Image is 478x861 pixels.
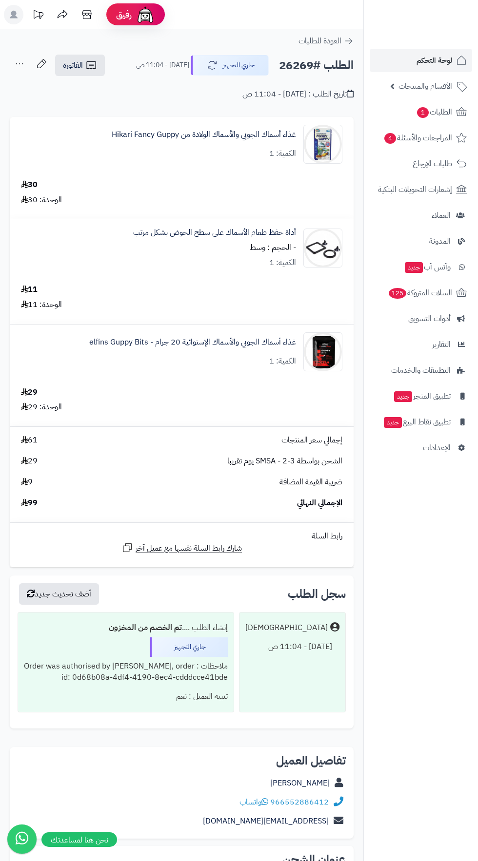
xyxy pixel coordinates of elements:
[405,262,423,273] span: جديد
[413,157,452,171] span: طلبات الإرجاع
[417,54,452,67] span: لوحة التحكم
[239,796,268,808] a: واتساب
[270,777,330,789] a: [PERSON_NAME]
[136,543,242,554] span: شارك رابط السلة نفسها مع عميل آخر
[19,583,99,605] button: أضف تحديث جديد
[423,441,451,455] span: الإعدادات
[89,337,296,348] a: غذاء أسماك الجوبي والأسماك الإستوائية 20 جرام - elfins Guppy Bits
[370,178,472,201] a: إشعارات التحويلات البنكية
[432,209,451,222] span: العملاء
[191,55,269,76] button: جاري التجهيز
[408,312,451,325] span: أدوات التسويق
[24,687,228,706] div: تنبيه العميل : نعم
[250,242,296,253] small: - الحجم : وسط
[393,389,451,403] span: تطبيق المتجر
[269,257,296,268] div: الكمية: 1
[370,255,472,279] a: وآتس آبجديد
[21,456,38,467] span: 29
[136,60,189,70] small: [DATE] - 11:04 ص
[245,637,339,656] div: [DATE] - 11:04 ص
[391,364,451,377] span: التطبيقات والخدمات
[24,657,228,687] div: ملاحظات : Order was authorised by [PERSON_NAME], order id: 0d68b08a-4df4-4190-8ec4-cdddcce41bde
[299,35,341,47] span: العودة للطلبات
[227,456,342,467] span: الشحن بواسطة SMSA - 2-3 يوم تقريبا
[370,307,472,330] a: أدوات التسويق
[432,338,451,351] span: التقارير
[21,179,38,191] div: 30
[299,35,354,47] a: العودة للطلبات
[203,815,329,827] a: [EMAIL_ADDRESS][DOMAIN_NAME]
[116,9,132,20] span: رفيق
[429,234,451,248] span: المدونة
[279,477,342,488] span: ضريبة القيمة المضافة
[133,227,296,238] a: أداة حفظ طعام الأسماك على سطح الحوض بشكل مرتب
[63,59,83,71] span: الفاتورة
[24,618,228,637] div: إنشاء الطلب ....
[21,194,62,206] div: الوحدة: 30
[136,5,155,24] img: ai-face.png
[388,286,452,300] span: السلات المتروكة
[279,56,354,76] h2: الطلب #26269
[370,126,472,150] a: المراجعات والأسئلة4
[378,183,452,196] span: إشعارات التحويلات البنكية
[55,55,105,76] a: الفاتورة
[18,755,346,766] h2: تفاصيل العميل
[304,125,342,164] img: 51aR8El5T0L-90x90.jpg
[404,260,451,274] span: وآتس آب
[370,152,472,175] a: طلبات الإرجاع
[121,542,242,554] a: شارك رابط السلة نفسها مع عميل آخر
[21,387,38,398] div: 29
[26,5,50,27] a: تحديثات المنصة
[21,477,33,488] span: 9
[112,129,296,140] a: غذاء أسماك الجوبي والأسماك الولادة من Hikari Fancy Guppy
[14,531,350,542] div: رابط السلة
[417,107,429,118] span: 1
[269,148,296,159] div: الكمية: 1
[21,402,62,413] div: الوحدة: 29
[388,287,407,299] span: 125
[21,497,38,509] span: 99
[416,105,452,119] span: الطلبات
[21,284,38,295] div: 11
[370,281,472,305] a: السلات المتروكة125
[384,133,397,144] span: 4
[242,89,354,100] div: تاريخ الطلب : [DATE] - 11:04 ص
[109,622,182,633] b: تم الخصم من المخزون
[281,435,342,446] span: إجمالي سعر المنتجات
[383,415,451,429] span: تطبيق نقاط البيع
[297,497,342,509] span: الإجمالي النهائي
[304,332,342,371] img: 1700503504-51sS7kgb3fL._SL1000_-90x90.jpg
[370,333,472,356] a: التقارير
[370,100,472,124] a: الطلبات1
[398,79,452,93] span: الأقسام والمنتجات
[304,229,342,268] img: 511UdpuoqGL._SL1024_-90x90.jpg
[288,588,346,600] h3: سجل الطلب
[370,359,472,382] a: التطبيقات والخدمات
[383,131,452,145] span: المراجعات والأسئلة
[394,391,412,402] span: جديد
[370,204,472,227] a: العملاء
[269,356,296,367] div: الكمية: 1
[245,622,328,633] div: [DEMOGRAPHIC_DATA]
[270,796,329,808] a: 966552886412
[384,417,402,428] span: جديد
[370,410,472,434] a: تطبيق نقاط البيعجديد
[370,436,472,459] a: الإعدادات
[150,637,228,657] div: جاري التجهيز
[21,435,38,446] span: 61
[370,49,472,72] a: لوحة التحكم
[412,7,469,28] img: logo-2.png
[370,230,472,253] a: المدونة
[370,384,472,408] a: تطبيق المتجرجديد
[21,299,62,310] div: الوحدة: 11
